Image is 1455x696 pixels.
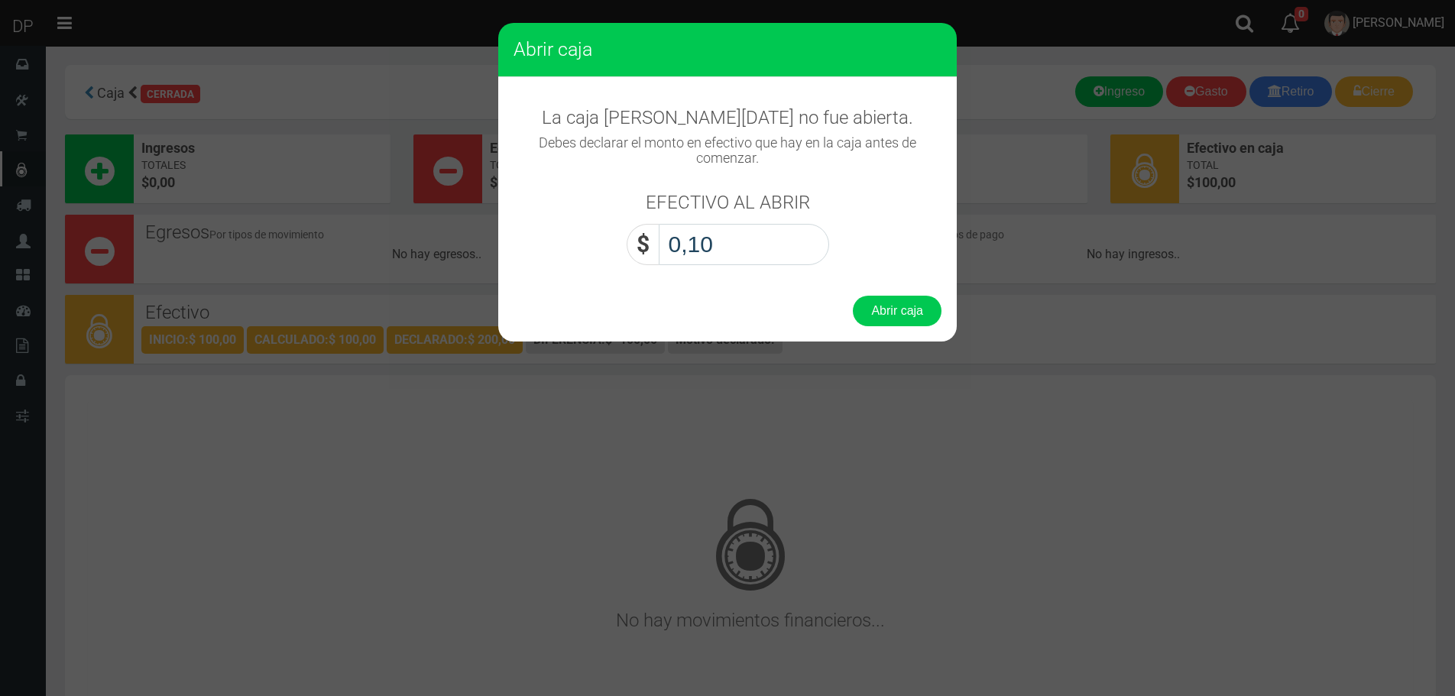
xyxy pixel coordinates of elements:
[646,193,810,212] h3: EFECTIVO AL ABRIR
[514,38,941,61] h3: Abrir caja
[637,231,650,257] strong: $
[514,108,941,128] h3: La caja [PERSON_NAME][DATE] no fue abierta.
[853,296,941,326] button: Abrir caja
[514,135,941,166] h4: Debes declarar el monto en efectivo que hay en la caja antes de comenzar.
